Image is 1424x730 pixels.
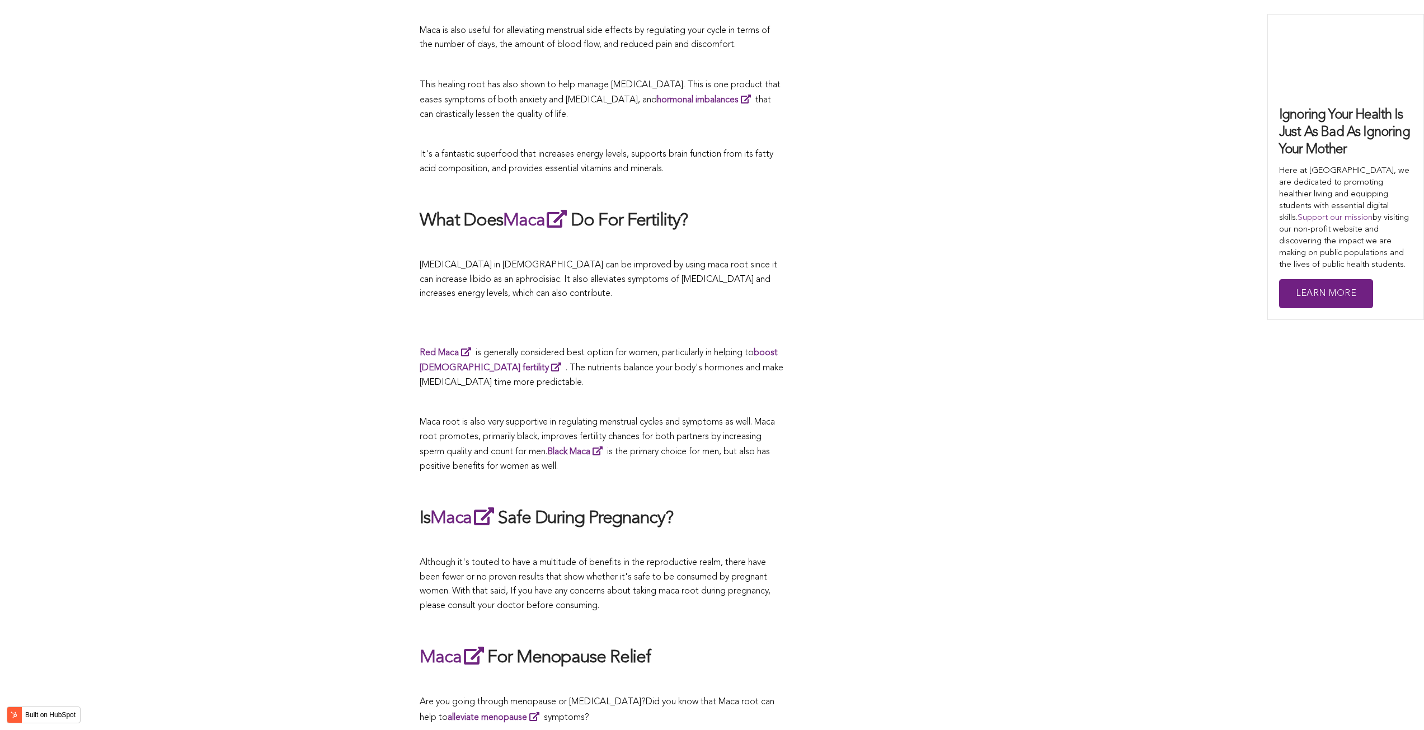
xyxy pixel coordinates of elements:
[420,81,781,119] span: This healing root has also shown to help manage [MEDICAL_DATA]. This is one product that eases sy...
[21,708,80,722] label: Built on HubSpot
[420,261,777,298] span: [MEDICAL_DATA] in [DEMOGRAPHIC_DATA] can be improved by using maca root since it can increase lib...
[420,208,783,233] h2: What Does Do For Fertility?
[420,348,459,357] strong: Red Maca
[448,713,544,722] a: alleviate menopause
[420,418,775,471] span: Maca root is also very supportive in regulating menstrual cycles and symptoms as well. Maca root ...
[420,348,476,357] a: Red Maca
[7,707,81,723] button: Built on HubSpot
[420,26,770,50] span: Maca is also useful for alleviating menstrual side effects by regulating your cycle in terms of t...
[420,150,773,173] span: It's a fantastic superfood that increases energy levels, supports brain function from its fatty a...
[1279,279,1373,309] a: Learn More
[420,649,487,667] a: Maca
[420,348,783,387] span: is generally considered best option for women, particularly in helping to . The nutrients balance...
[430,510,498,528] a: Maca
[657,96,755,105] a: hormonal imbalances
[420,558,770,610] span: Although it's touted to have a multitude of benefits in the reproductive realm, there have been f...
[503,212,571,230] a: Maca
[547,448,590,456] strong: Black Maca
[547,448,607,456] a: Black Maca
[420,644,783,670] h2: For Menopause Relief
[420,505,783,531] h2: Is Safe During Pregnancy?
[7,708,21,722] img: HubSpot sprocket logo
[420,698,646,707] span: Are you going through menopause or [MEDICAL_DATA]?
